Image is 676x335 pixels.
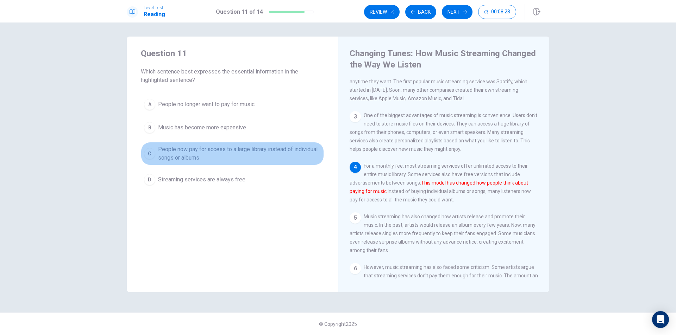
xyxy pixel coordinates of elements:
button: Review [364,5,400,19]
div: 6 [350,263,361,274]
span: Which sentence best expresses the essential information in the highlighted sentence? [141,67,324,84]
span: © Copyright 2025 [319,321,357,327]
button: APeople no longer want to pay for music [141,96,324,113]
div: B [144,122,155,133]
button: BMusic has become more expensive [141,119,324,136]
h4: Changing Tunes: How Music Streaming Changed the Way We Listen [350,48,536,70]
span: One of the biggest advantages of music streaming is convenience. Users don't need to store music ... [350,112,537,152]
div: C [144,148,155,159]
font: This model has changed how people think about paying for music. [350,180,528,194]
button: 00:08:28 [478,5,516,19]
button: Next [442,5,472,19]
h4: Question 11 [141,48,324,59]
h1: Question 11 of 14 [216,8,263,16]
button: Back [405,5,436,19]
span: Music streaming has also changed how artists release and promote their music. In the past, artist... [350,214,536,253]
span: Streaming services are always free [158,175,245,184]
div: A [144,99,155,110]
span: Music has become more expensive [158,123,246,132]
span: Music streaming services let people listen to millions of songs over the internet. Instead of own... [350,62,527,101]
span: However, music streaming has also faced some criticism. Some artists argue that streaming service... [350,264,538,304]
div: 5 [350,212,361,224]
div: 4 [350,162,361,173]
div: 3 [350,111,361,122]
span: For a monthly fee, most streaming services offer unlimited access to their entire music library. ... [350,163,531,202]
span: 00:08:28 [491,9,510,15]
button: DStreaming services are always free [141,171,324,188]
span: People no longer want to pay for music [158,100,255,109]
span: People now pay for access to a large library instead of individual songs or albums [158,145,321,162]
div: D [144,174,155,185]
h1: Reading [144,10,165,19]
button: CPeople now pay for access to a large library instead of individual songs or albums [141,142,324,165]
span: Level Test [144,5,165,10]
div: Open Intercom Messenger [652,311,669,328]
